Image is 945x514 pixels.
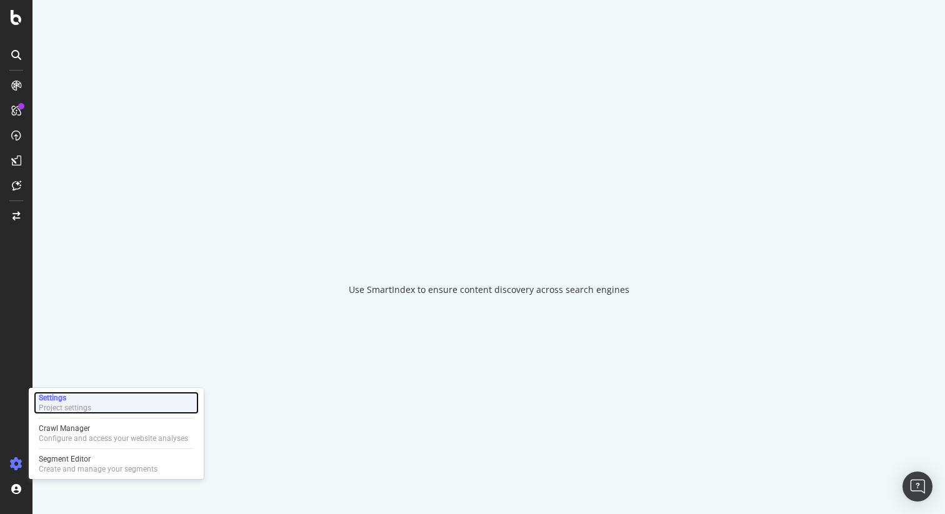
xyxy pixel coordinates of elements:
div: Project settings [39,403,91,413]
div: Settings [39,393,91,403]
div: Segment Editor [39,454,157,464]
div: Open Intercom Messenger [902,472,932,502]
a: SettingsProject settings [34,392,199,414]
a: Segment EditorCreate and manage your segments [34,453,199,475]
div: Crawl Manager [39,423,188,433]
div: Create and manage your segments [39,464,157,474]
div: Configure and access your website analyses [39,433,188,443]
div: Use SmartIndex to ensure content discovery across search engines [349,284,629,296]
a: Crawl ManagerConfigure and access your website analyses [34,422,199,445]
div: animation [444,219,534,264]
